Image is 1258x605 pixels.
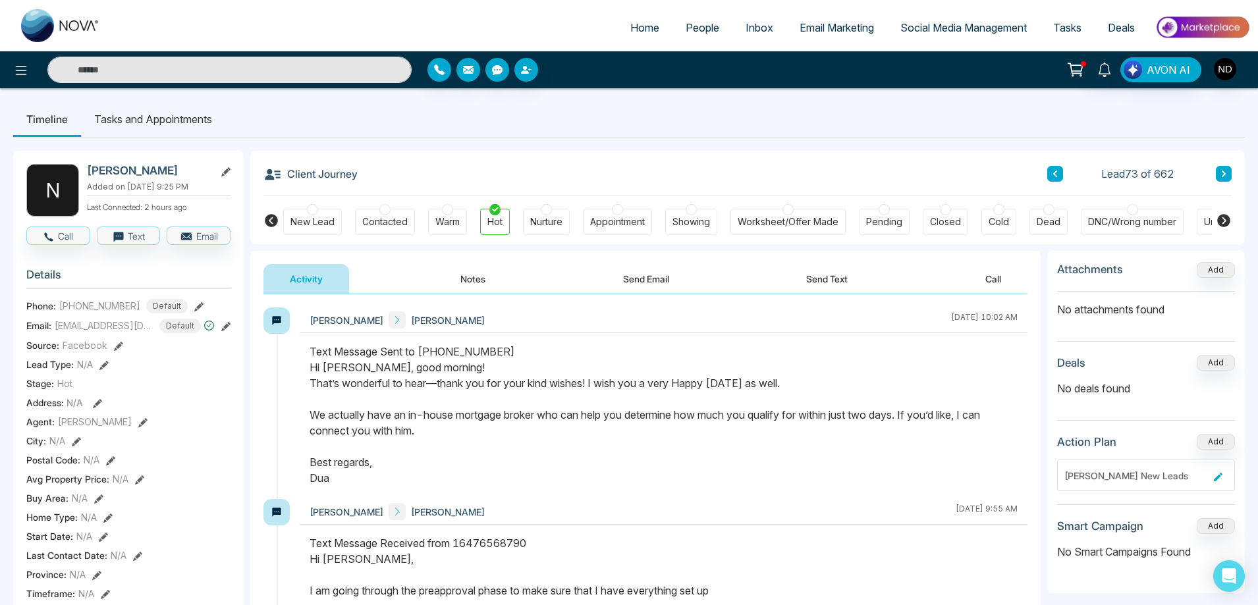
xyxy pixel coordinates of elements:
span: Lead Type: [26,357,74,371]
span: Email Marketing [800,21,874,34]
h3: Action Plan [1057,435,1116,448]
li: Tasks and Appointments [81,101,225,137]
span: N/A [76,529,92,543]
h3: Details [26,268,231,288]
li: Timeline [13,101,81,137]
span: Stage: [26,377,54,390]
h3: Smart Campaign [1057,519,1143,533]
div: Hot [487,215,503,228]
span: Deals [1108,21,1135,34]
a: Inbox [732,15,786,40]
span: [PERSON_NAME] [310,505,383,519]
span: Facebook [63,338,107,352]
p: No deals found [1057,381,1235,396]
span: [EMAIL_ADDRESS][DOMAIN_NAME] [55,319,153,332]
div: [DATE] 9:55 AM [956,503,1018,520]
span: Source: [26,338,59,352]
h3: Client Journey [263,164,358,184]
a: People [672,15,732,40]
span: Province : [26,567,67,581]
span: [PERSON_NAME] [58,415,132,429]
img: User Avatar [1214,58,1236,80]
div: Showing [672,215,710,228]
button: Add [1197,355,1235,371]
button: Email [167,226,231,245]
button: Send Email [597,264,696,294]
img: Market-place.gif [1155,13,1250,42]
div: Appointment [590,215,645,228]
span: Tasks [1053,21,1081,34]
span: Timeframe : [26,587,75,600]
span: N/A [113,472,128,486]
div: Worksheet/Offer Made [738,215,838,228]
span: Last Contact Date : [26,548,107,562]
span: Agent: [26,415,55,429]
span: Postal Code : [26,453,80,467]
span: Home [630,21,659,34]
a: Home [617,15,672,40]
a: Deals [1095,15,1148,40]
button: Add [1197,434,1235,450]
button: AVON AI [1120,57,1201,82]
button: Text [97,226,161,245]
h2: [PERSON_NAME] [87,164,209,177]
div: Contacted [362,215,408,228]
div: New Lead [290,215,335,228]
span: N/A [72,491,88,505]
span: Address: [26,396,83,409]
span: Social Media Management [900,21,1027,34]
span: Home Type : [26,510,78,524]
button: Notes [434,264,512,294]
button: Add [1197,518,1235,534]
span: N/A [67,397,83,408]
span: N/A [78,587,94,600]
div: Cold [989,215,1009,228]
button: Send Text [780,264,874,294]
a: Tasks [1040,15,1095,40]
div: Unspecified [1204,215,1257,228]
span: N/A [81,510,97,524]
div: [PERSON_NAME] New Leads [1064,469,1209,483]
span: Inbox [746,21,773,34]
span: N/A [84,453,99,467]
span: [PHONE_NUMBER] [59,299,140,313]
span: [PERSON_NAME] [411,313,485,327]
div: Open Intercom Messenger [1213,560,1245,592]
p: Added on [DATE] 9:25 PM [87,181,231,193]
button: Call [959,264,1027,294]
span: Hot [57,377,72,390]
div: Closed [930,215,961,228]
span: AVON AI [1147,62,1190,78]
span: Default [146,299,188,313]
span: Start Date : [26,529,73,543]
div: Nurture [530,215,562,228]
span: N/A [111,548,126,562]
span: City : [26,434,46,448]
span: Default [159,319,201,333]
span: People [686,21,719,34]
div: [DATE] 10:02 AM [951,311,1018,329]
div: N [26,164,79,217]
span: Phone: [26,299,56,313]
span: [PERSON_NAME] [310,313,383,327]
span: N/A [49,434,65,448]
span: Avg Property Price : [26,472,109,486]
button: Add [1197,262,1235,278]
img: Lead Flow [1124,61,1142,79]
div: Pending [866,215,902,228]
button: Call [26,226,90,245]
div: Warm [435,215,460,228]
div: DNC/Wrong number [1088,215,1176,228]
div: Dead [1037,215,1060,228]
span: Lead 73 of 662 [1101,166,1174,182]
span: N/A [70,567,86,581]
p: Last Connected: 2 hours ago [87,199,231,213]
h3: Deals [1057,356,1085,369]
p: No Smart Campaigns Found [1057,544,1235,560]
span: Email: [26,319,51,332]
img: Nova CRM Logo [21,9,100,42]
h3: Attachments [1057,263,1123,276]
a: Social Media Management [887,15,1040,40]
span: [PERSON_NAME] [411,505,485,519]
button: Activity [263,264,349,294]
